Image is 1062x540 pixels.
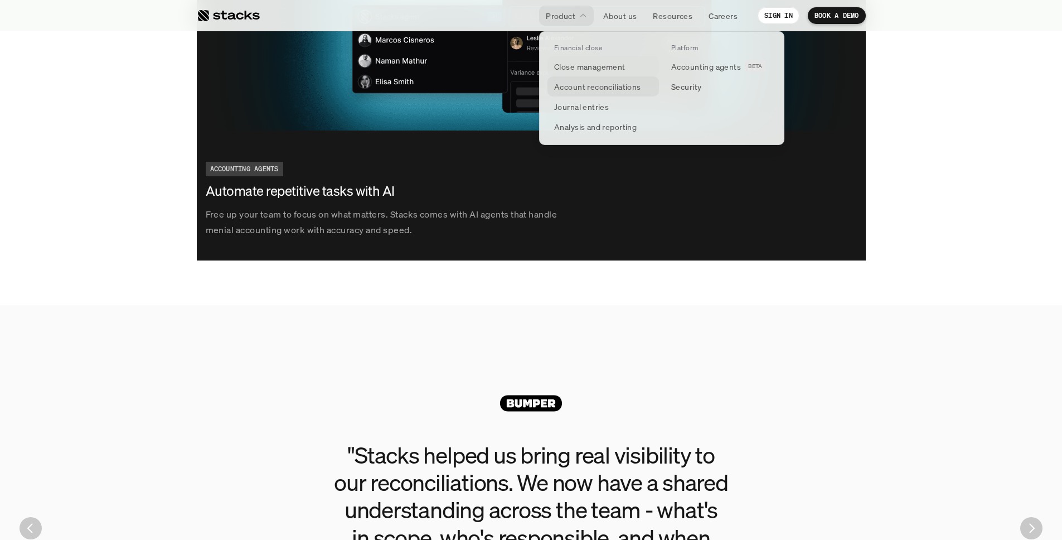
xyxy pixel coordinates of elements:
[603,10,637,22] p: About us
[808,7,866,24] a: BOOK A DEMO
[702,6,744,26] a: Careers
[554,101,609,113] p: Journal entries
[547,97,659,117] a: Journal entries
[210,165,279,173] h2: ACCOUNTING AGENTS
[646,6,699,26] a: Resources
[1020,517,1042,539] button: Next
[554,44,602,52] p: Financial close
[554,61,625,73] p: Close management
[764,12,793,20] p: SIGN IN
[671,61,741,73] p: Accounting agents
[671,81,701,93] p: Security
[554,121,637,133] p: Analysis and reporting
[748,63,763,70] h2: BETA
[709,10,738,22] p: Careers
[547,76,659,97] a: Account reconciliations
[206,182,512,201] h3: Automate repetitive tasks with AI
[814,12,859,20] p: BOOK A DEMO
[1020,517,1042,539] img: Next Arrow
[547,117,659,137] a: Analysis and reporting
[132,258,181,266] a: Privacy Policy
[20,517,42,539] button: Previous
[206,206,568,239] p: Free up your team to focus on what matters. Stacks comes with AI agents that handle menial accoun...
[671,44,699,52] p: Platform
[653,10,692,22] p: Resources
[665,56,776,76] a: Accounting agentsBETA
[547,56,659,76] a: Close management
[665,76,776,97] a: Security
[758,7,799,24] a: SIGN IN
[20,517,42,539] img: Back Arrow
[554,81,641,93] p: Account reconciliations
[597,6,643,26] a: About us
[546,10,575,22] p: Product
